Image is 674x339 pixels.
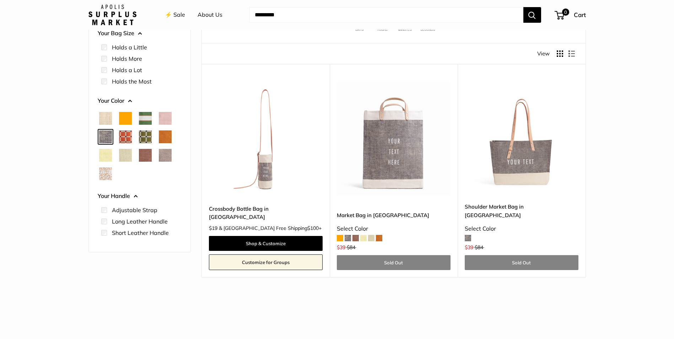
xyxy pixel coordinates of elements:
div: Select Color [337,224,451,234]
span: Cart [574,11,586,18]
div: Select Color [465,224,578,234]
img: description_Make it yours with personalized text [337,82,451,195]
span: $39 [465,244,473,251]
button: Your Handle [98,191,182,201]
button: Search [523,7,541,23]
span: $84 [347,244,355,251]
label: Holds a Lot [112,66,142,74]
label: Holds More [112,54,142,63]
input: Search... [249,7,523,23]
a: description_Our first Chambray Shoulder Market Bagdescription_Adjustable soft leather handle [465,82,578,195]
button: Display products as grid [557,50,563,57]
label: Short Leather Handle [112,228,169,237]
button: Mustang [139,149,152,162]
button: Display products as list [568,50,575,57]
span: $100 [307,225,319,231]
button: White Porcelain [99,167,112,180]
button: Mint Sorbet [119,149,132,162]
button: Your Bag Size [98,28,182,39]
button: Natural [99,112,112,125]
img: description_Our first Crossbody Bottle Bag [209,82,323,195]
button: Blush [159,112,172,125]
a: Crossbody Bottle Bag in [GEOGRAPHIC_DATA] [209,205,323,221]
a: Shop & Customize [209,236,323,251]
a: Sold Out [337,255,451,270]
label: Long Leather Handle [112,217,168,226]
label: Holds a Little [112,43,147,52]
button: Court Green [139,112,152,125]
button: Orange [119,112,132,125]
img: Apolis: Surplus Market [88,5,136,25]
a: 0 Cart [555,9,586,21]
label: Holds the Most [112,77,152,86]
button: Your Color [98,96,182,106]
span: $84 [475,244,483,251]
a: Sold Out [465,255,578,270]
button: Chenille Window Brick [119,130,132,143]
a: About Us [198,10,222,20]
a: Shoulder Market Bag in [GEOGRAPHIC_DATA] [465,203,578,219]
span: View [537,49,550,59]
a: ⚡️ Sale [165,10,185,20]
button: Daisy [99,149,112,162]
img: description_Our first Chambray Shoulder Market Bag [465,82,578,195]
span: $39 [337,244,345,251]
a: Market Bag in [GEOGRAPHIC_DATA] [337,211,451,219]
a: Customize for Groups [209,254,323,270]
label: Adjustable Strap [112,206,157,214]
button: Chenille Window Sage [139,130,152,143]
a: description_Our first Crossbody Bottle Bagdescription_Effortless style no matter where you are [209,82,323,195]
button: Taupe [159,149,172,162]
span: 0 [562,9,569,16]
span: & [GEOGRAPHIC_DATA] Free Shipping + [219,226,322,231]
button: Cognac [159,130,172,143]
a: description_Make it yours with personalized textdescription_Our first every Chambray Jute bag... [337,82,451,195]
button: Chambray [99,130,112,143]
span: $19 [209,225,217,231]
